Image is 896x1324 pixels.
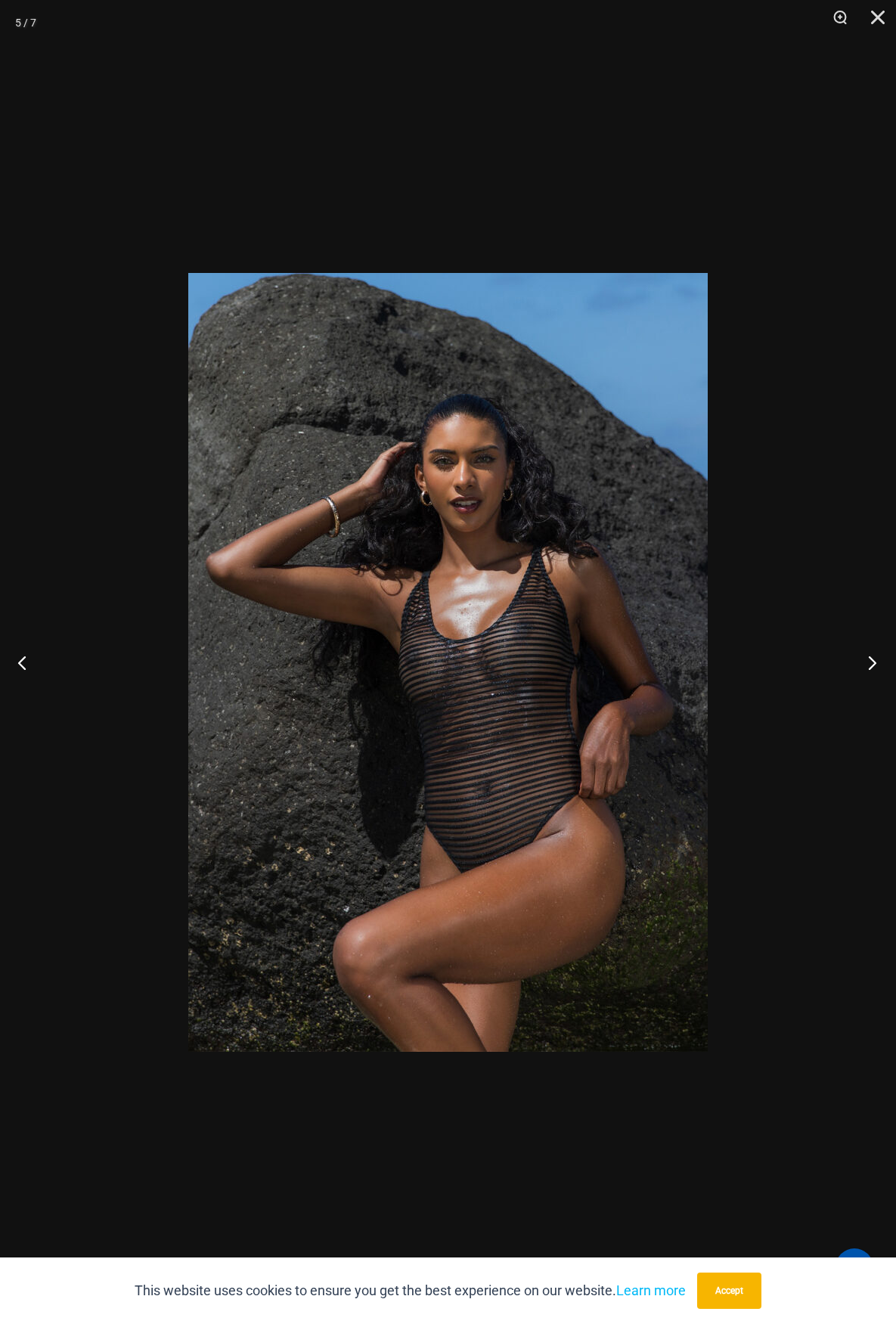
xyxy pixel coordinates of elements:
[839,625,896,700] button: Next
[697,1273,761,1309] button: Accept
[188,273,708,1052] img: Tide Lines Black 845 One Piece Monokini 08
[15,11,36,34] div: 5 / 7
[135,1279,686,1302] p: This website uses cookies to ensure you get the best experience on our website.
[616,1282,686,1298] a: Learn more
